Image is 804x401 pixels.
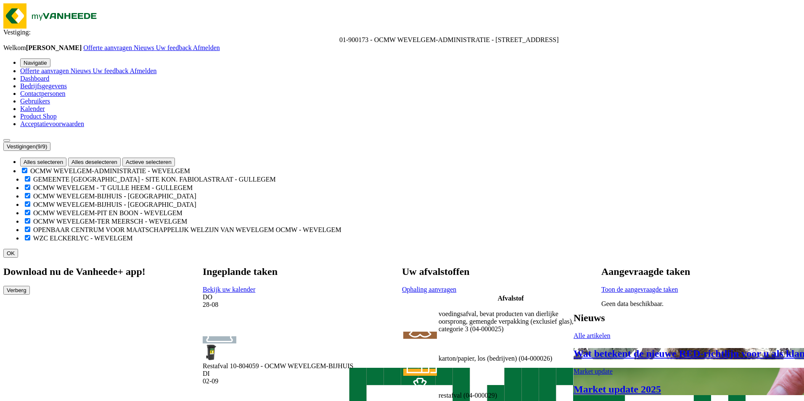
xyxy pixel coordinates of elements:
[20,120,84,127] a: Acceptatievoorwaarden
[33,218,187,225] label: OCMW WEVELGEM-TER MEERSCH - WEVELGEM
[497,295,524,302] span: Afvalstof
[33,176,276,183] label: GEMEENTE [GEOGRAPHIC_DATA] - SITE KON. FABIOLASTRAAT - GULLEGEM
[7,287,26,293] span: Verberg
[24,60,47,66] span: Navigatie
[3,44,83,51] span: Welkom
[203,362,228,369] span: Restafval
[3,29,31,36] span: Vestiging:
[20,82,67,90] a: Bedrijfsgegevens
[26,44,82,51] strong: [PERSON_NAME]
[203,377,500,385] div: 02-09
[33,235,133,242] label: WZC ELCKERLYC - WEVELGEM
[3,142,50,151] button: Vestigingen(9/9)
[33,184,193,191] label: OCMW WEVELGEM - 'T GULLE HEEM - GULLEGEM
[574,368,613,375] span: Market update
[122,158,175,166] button: Actieve selecteren
[33,193,196,200] label: OCMW WEVELGEM-BIJHUIS - [GEOGRAPHIC_DATA]
[156,44,192,51] span: Uw feedback
[134,44,156,51] a: Nieuws
[438,303,583,340] td: voedingsafval, bevat producten van dierlijke oorsprong, gemengde verpakking (exclusief glas), cat...
[20,105,45,112] a: Kalender
[203,301,500,309] div: 28-08
[30,167,190,174] label: OCMW WEVELGEM-ADMINISTRATIE - WEVELGEM
[203,286,255,293] a: Bekijk uw kalender
[574,384,661,395] span: Market update 2025
[203,370,500,377] div: DI
[83,44,134,51] a: Offerte aanvragen
[339,36,559,43] span: 01-900173 - OCMW WEVELGEM-ADMINISTRATIE - 8560 WEVELGEM, DEKEN JONCKHEERESTRAAT 9
[130,67,157,74] a: Afmelden
[193,44,220,51] a: Afmelden
[68,158,121,166] button: Alles deselecteren
[33,209,182,216] label: OCMW WEVELGEM-PIT EN BOON - WEVELGEM
[20,90,66,97] a: Contactpersonen
[33,226,341,233] label: OPENBAAR CENTRUM VOOR MAATSCHAPPELIJK WELZIJN VAN WEVELGEM OCMW - WEVELGEM
[203,293,500,301] div: DO
[20,67,69,74] span: Offerte aanvragen
[3,3,104,29] img: myVanheede
[71,67,93,74] a: Nieuws
[230,362,353,369] span: 10-804059 - OCMW WEVELGEM-BIJHUIS
[33,201,196,208] label: OCMW WEVELGEM-BIJHUIS - [GEOGRAPHIC_DATA]
[20,75,49,82] a: Dashboard
[156,44,193,51] a: Uw feedback
[20,158,66,166] button: Alles selecteren
[203,344,220,361] img: WB-0240-HPE-BK-01
[36,143,47,150] count: (9/9)
[20,98,50,105] a: Gebruikers
[601,266,690,277] h2: Aangevraagde taken
[93,67,130,74] a: Uw feedback
[601,300,690,308] p: Geen data beschikbaar.
[601,286,678,293] a: Toon de aangevraagde taken
[93,67,129,74] span: Uw feedback
[3,286,30,295] button: Verberg
[134,44,154,51] span: Nieuws
[7,143,47,150] span: Vestigingen
[3,249,18,258] button: OK
[71,67,91,74] span: Nieuws
[574,332,611,339] a: Alle artikelen
[438,340,583,377] td: karton/papier, los (bedrijven) (04-000026)
[402,266,584,277] h2: Uw afvalstoffen
[20,113,57,120] a: Product Shop
[203,266,500,277] h2: Ingeplande taken
[20,67,71,74] a: Offerte aanvragen
[402,286,456,293] a: Ophaling aanvragen
[83,44,132,51] span: Offerte aanvragen
[20,58,50,67] button: Navigatie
